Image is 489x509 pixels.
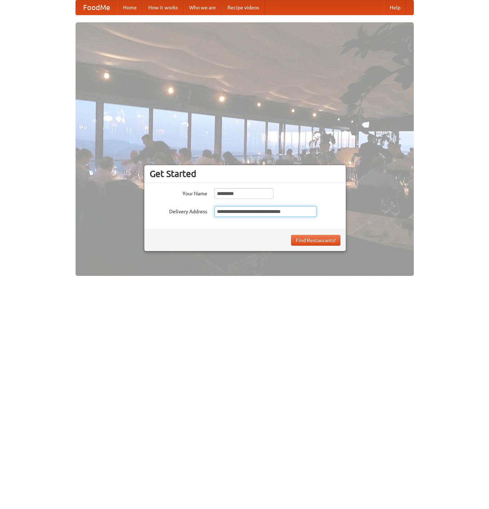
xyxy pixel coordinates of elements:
h3: Get Started [150,168,340,179]
button: Find Restaurants! [291,235,340,246]
a: How it works [142,0,184,15]
a: Who we are [184,0,222,15]
a: Help [384,0,406,15]
a: Recipe videos [222,0,265,15]
a: FoodMe [76,0,117,15]
label: Your Name [150,188,207,197]
a: Home [117,0,142,15]
label: Delivery Address [150,206,207,215]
